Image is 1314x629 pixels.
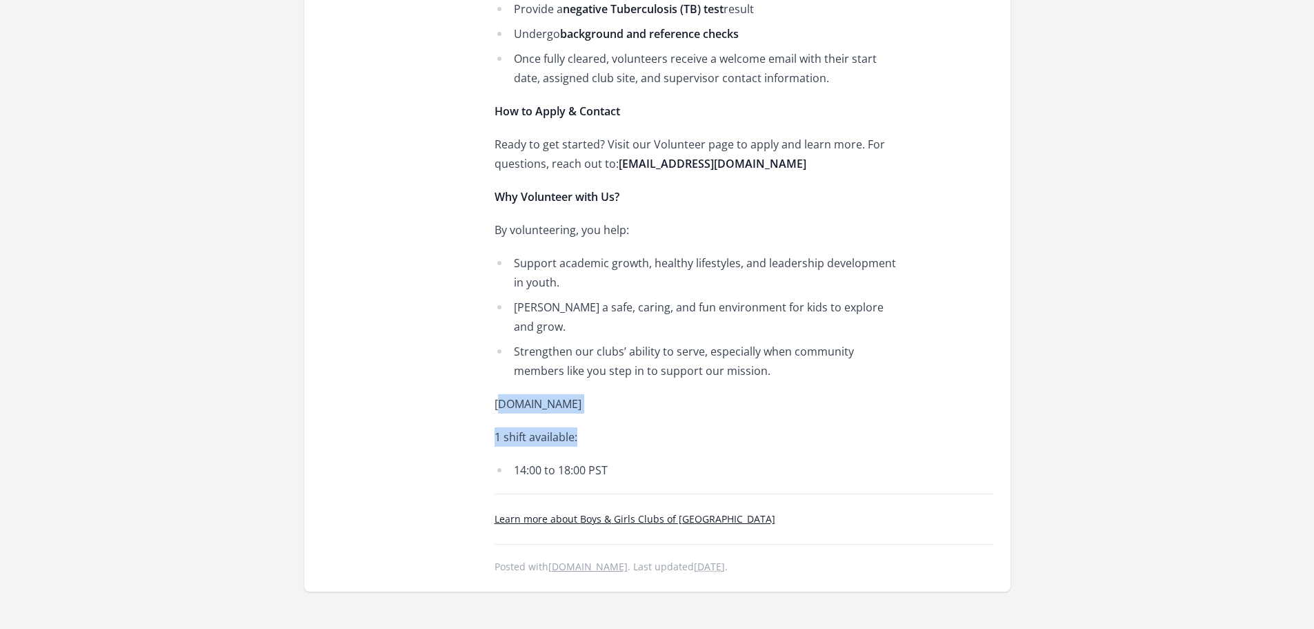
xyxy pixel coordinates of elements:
[563,1,724,17] strong: negative Tuberculosis (TB) test
[495,394,898,414] p: [DOMAIN_NAME]
[495,24,898,43] li: Undergo
[495,253,898,292] li: Support academic growth, healthy lifestyles, and leadership development in youth.
[495,220,898,240] p: By volunteering, you help:
[495,561,994,572] p: Posted with . Last updated .
[619,156,806,171] strong: [EMAIL_ADDRESS][DOMAIN_NAME]
[495,342,898,380] li: Strengthen our clubs’ ability to serve, especially when community members like you step in to sup...
[495,512,775,525] a: Learn more about Boys & Girls Clubs of [GEOGRAPHIC_DATA]
[560,26,739,41] strong: background and reference checks
[495,298,898,336] li: [PERSON_NAME] a safe, caring, and fun environment for kids to explore and grow.
[495,427,898,447] p: 1 shift available:
[694,560,725,573] abbr: Tue, Sep 9, 2025 3:49 PM
[548,560,628,573] a: [DOMAIN_NAME]
[495,135,898,173] p: Ready to get started? Visit our Volunteer page to apply and learn more. For questions, reach out to:
[495,104,620,119] strong: How to Apply & Contact
[495,461,898,480] li: 14:00 to 18:00 PST
[495,189,619,204] strong: Why Volunteer with Us?
[495,49,898,88] li: Once fully cleared, volunteers receive a welcome email with their start date, assigned club site,...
